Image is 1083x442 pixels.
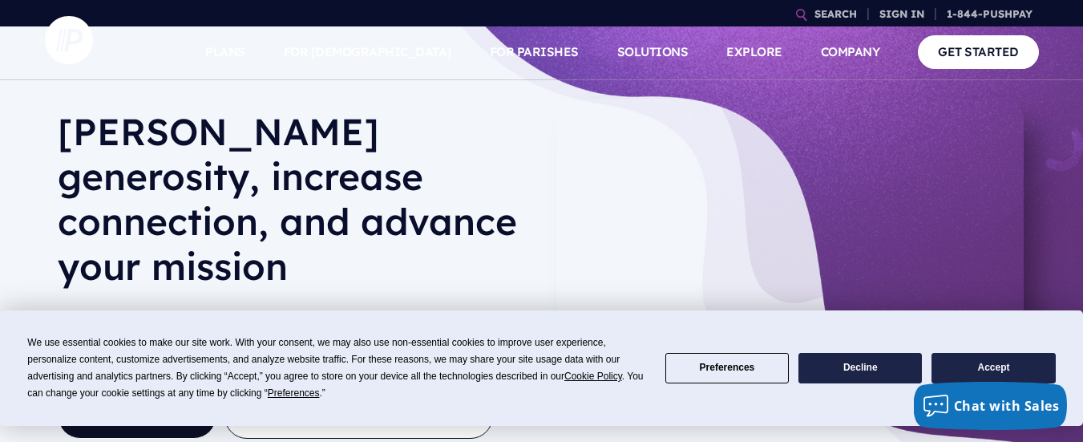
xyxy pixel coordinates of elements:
a: COMPANY [821,24,880,80]
a: PLANS [205,24,245,80]
a: SOLUTIONS [617,24,689,80]
span: Cookie Policy [564,371,622,382]
h2: Get the leading digital engagement platform for [DEMOGRAPHIC_DATA] and parishes. [58,303,529,366]
span: Chat with Sales [954,397,1060,415]
a: EXPLORE [726,24,782,80]
button: Decline [798,353,922,384]
span: Preferences [268,387,320,399]
button: Accept [931,353,1055,384]
div: We use essential cookies to make our site work. With your consent, we may also use non-essential ... [27,335,645,402]
a: GET STARTED [918,35,1039,68]
h1: [PERSON_NAME] generosity, increase connection, and advance your mission [58,109,529,302]
a: FOR PARISHES [490,24,579,80]
button: Preferences [665,353,789,384]
button: Chat with Sales [914,382,1068,430]
a: FOR [DEMOGRAPHIC_DATA] [284,24,451,80]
